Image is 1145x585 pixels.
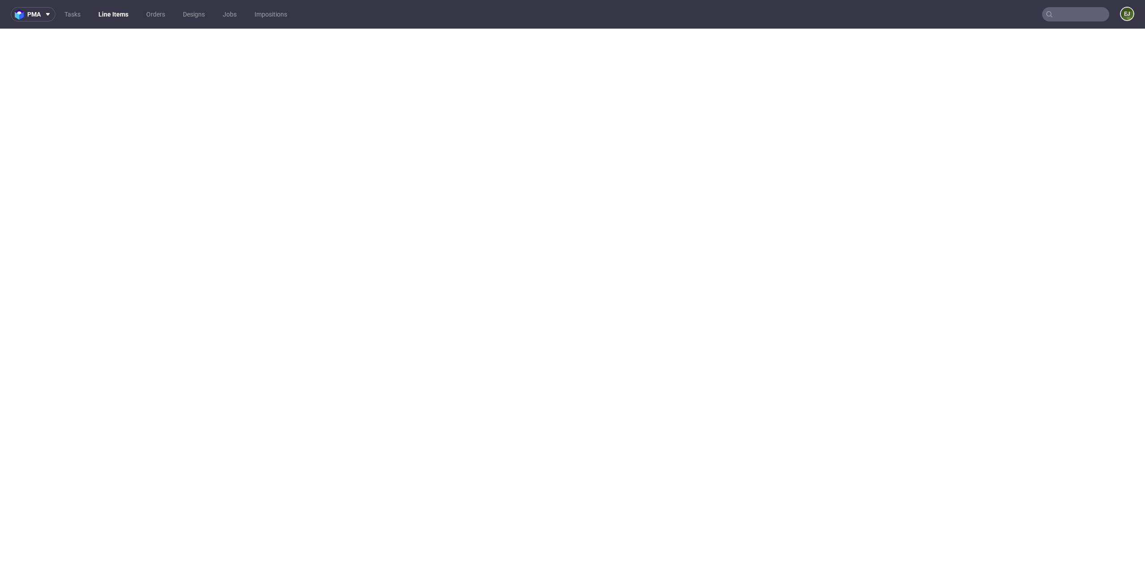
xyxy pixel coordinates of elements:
a: Line Items [93,7,134,21]
a: Tasks [59,7,86,21]
button: pma [11,7,55,21]
a: Impositions [249,7,293,21]
figcaption: EJ [1121,8,1133,20]
a: Orders [141,7,170,21]
img: logo [15,9,27,20]
a: Jobs [217,7,242,21]
a: Designs [178,7,210,21]
span: pma [27,11,41,17]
